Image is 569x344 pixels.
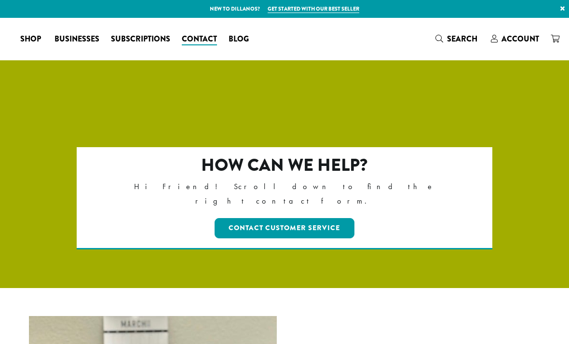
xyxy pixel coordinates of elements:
[20,33,41,45] span: Shop
[215,218,355,238] a: Contact Customer Service
[430,31,485,47] a: Search
[118,155,451,176] h2: How can we help?
[111,33,170,45] span: Subscriptions
[229,33,249,45] span: Blog
[14,31,49,47] a: Shop
[501,33,539,44] span: Account
[447,33,477,44] span: Search
[268,5,359,13] a: Get started with our best seller
[118,179,451,208] p: Hi Friend! Scroll down to find the right contact form.
[182,33,217,45] span: Contact
[54,33,99,45] span: Businesses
